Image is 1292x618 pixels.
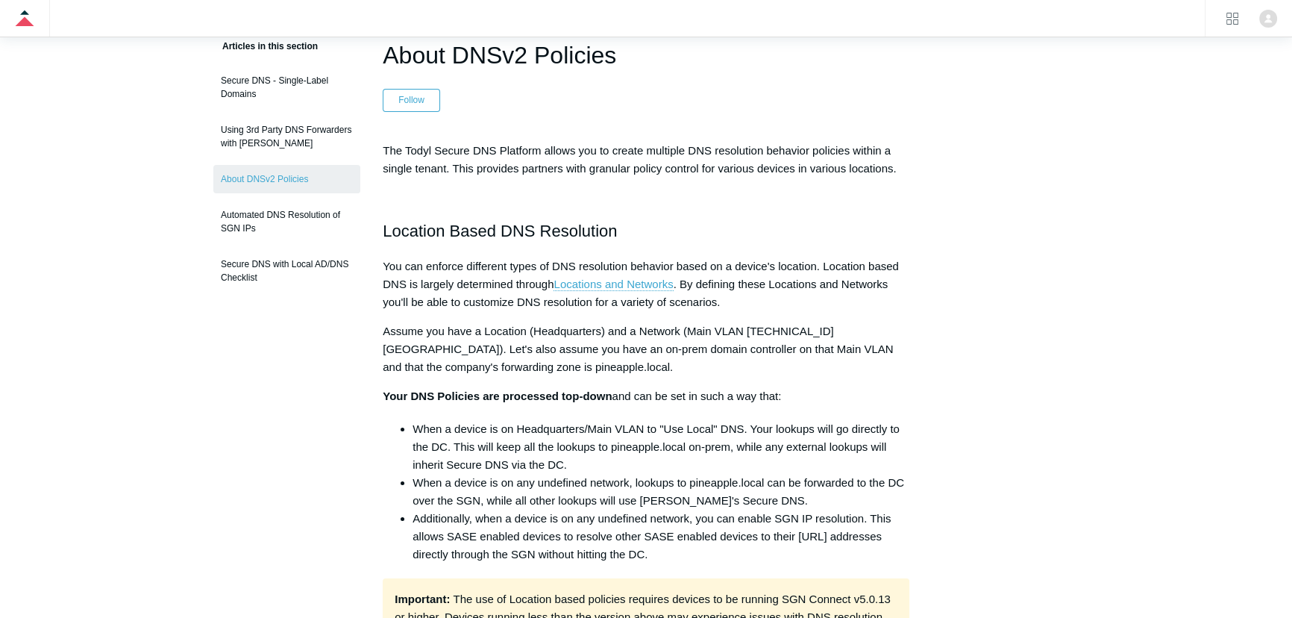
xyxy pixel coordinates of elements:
a: Automated DNS Resolution of SGN IPs [213,201,360,243]
h2: Location Based DNS Resolution [383,218,909,244]
button: Follow Article [383,89,440,111]
h1: About DNSv2 Policies [383,37,909,73]
li: Additionally, when a device is on any undefined network, you can enable SGN IP resolution. This a... [413,510,909,564]
a: Using 3rd Party DNS Forwarders with [PERSON_NAME] [213,116,360,157]
strong: Your DNS Policies are processed top-down [383,390,612,402]
li: When a device is on any undefined network, lookups to pineapple.local can be forwarded to the DC ... [413,474,909,510]
p: You can enforce different types of DNS resolution behavior based on a device's location. Location... [383,257,909,311]
zd-hc-trigger: Click your profile icon to open the profile menu [1259,10,1277,28]
a: Locations and Networks [554,278,673,291]
img: user avatar [1259,10,1277,28]
p: and can be set in such a way that: [383,387,909,405]
li: When a device is on Headquarters/Main VLAN to "Use Local" DNS. Your lookups will go directly to t... [413,420,909,474]
span: Important: [395,593,450,605]
span: Articles in this section [213,41,318,51]
p: Assume you have a Location (Headquarters) and a Network (Main VLAN [TECHNICAL_ID][GEOGRAPHIC_DATA... [383,322,909,376]
a: Secure DNS with Local AD/DNS Checklist [213,250,360,292]
a: About DNSv2 Policies [213,165,360,193]
p: The Todyl Secure DNS Platform allows you to create multiple DNS resolution behavior policies with... [383,142,909,178]
a: Secure DNS - Single-Label Domains [213,66,360,108]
